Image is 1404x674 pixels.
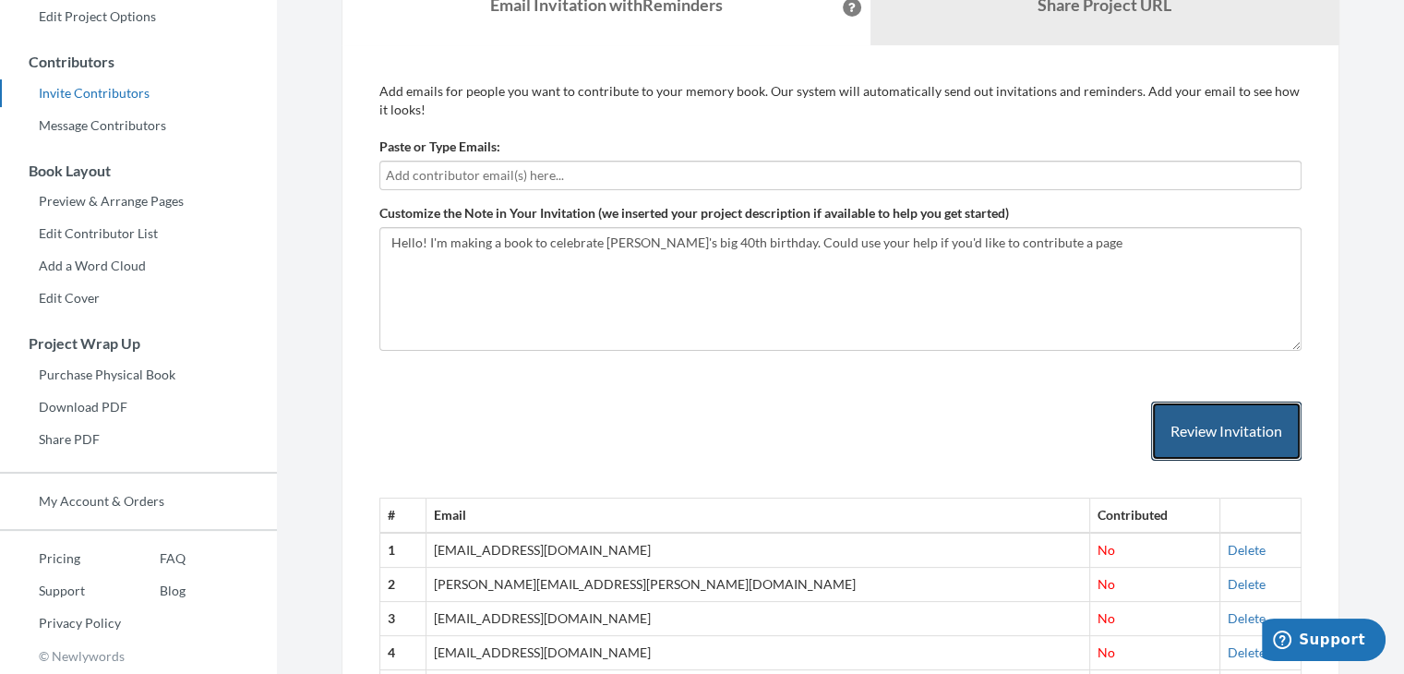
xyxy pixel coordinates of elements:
h3: Contributors [1,54,277,70]
a: Delete [1228,610,1266,626]
th: 1 [380,533,426,567]
td: [PERSON_NAME][EMAIL_ADDRESS][PERSON_NAME][DOMAIN_NAME] [426,568,1090,602]
p: Add emails for people you want to contribute to your memory book. Our system will automatically s... [379,82,1302,119]
a: Delete [1228,542,1266,558]
a: Delete [1228,644,1266,660]
span: No [1098,576,1115,592]
td: [EMAIL_ADDRESS][DOMAIN_NAME] [426,602,1090,636]
input: Add contributor email(s) here... [386,165,1295,186]
th: 3 [380,602,426,636]
textarea: Hello! I'm making a book to celebrate [PERSON_NAME]'s big 40th birthday. Could use your help if y... [379,227,1302,351]
th: # [380,499,426,533]
a: Blog [121,577,186,605]
span: No [1098,610,1115,626]
label: Paste or Type Emails: [379,138,500,156]
a: Delete [1228,576,1266,592]
th: Email [426,499,1090,533]
a: FAQ [121,545,186,572]
h3: Book Layout [1,162,277,179]
th: Contributed [1089,499,1219,533]
th: 2 [380,568,426,602]
span: No [1098,644,1115,660]
label: Customize the Note in Your Invitation (we inserted your project description if available to help ... [379,204,1009,223]
h3: Project Wrap Up [1,335,277,352]
span: No [1098,542,1115,558]
th: 4 [380,636,426,670]
td: [EMAIL_ADDRESS][DOMAIN_NAME] [426,636,1090,670]
td: [EMAIL_ADDRESS][DOMAIN_NAME] [426,533,1090,567]
button: Review Invitation [1151,402,1302,462]
iframe: Opens a widget where you can chat to one of our agents [1262,619,1386,665]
